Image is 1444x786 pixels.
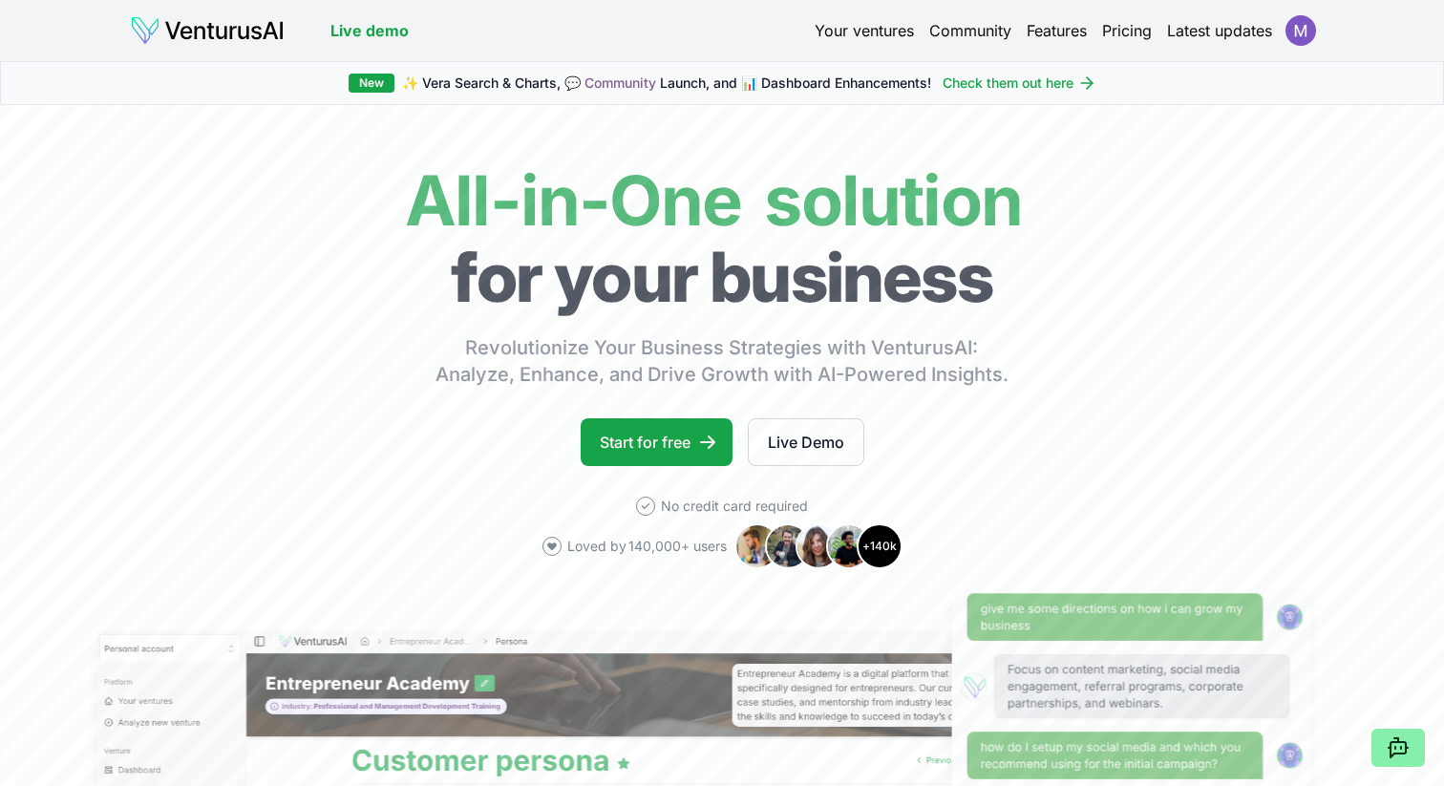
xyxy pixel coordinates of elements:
img: Avatar 2 [765,523,811,569]
a: Features [1027,19,1087,42]
a: Pricing [1102,19,1152,42]
a: Community [584,74,656,91]
img: Avatar 4 [826,523,872,569]
a: Your ventures [815,19,914,42]
a: Start for free [581,418,733,466]
a: Live demo [330,19,409,42]
img: logo [130,15,285,46]
a: Live Demo [748,418,864,466]
div: New [349,74,394,93]
img: ACg8ocIGs9enC08pdqrgRYQzy93AN_z5eFmO7apLbzKGra1DOWxqgg=s96-c [1285,15,1316,46]
span: ✨ Vera Search & Charts, 💬 Launch, and 📊 Dashboard Enhancements! [402,74,931,93]
img: Avatar 1 [734,523,780,569]
a: Latest updates [1167,19,1272,42]
img: Avatar 3 [796,523,841,569]
a: Community [929,19,1011,42]
a: Check them out here [943,74,1096,93]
